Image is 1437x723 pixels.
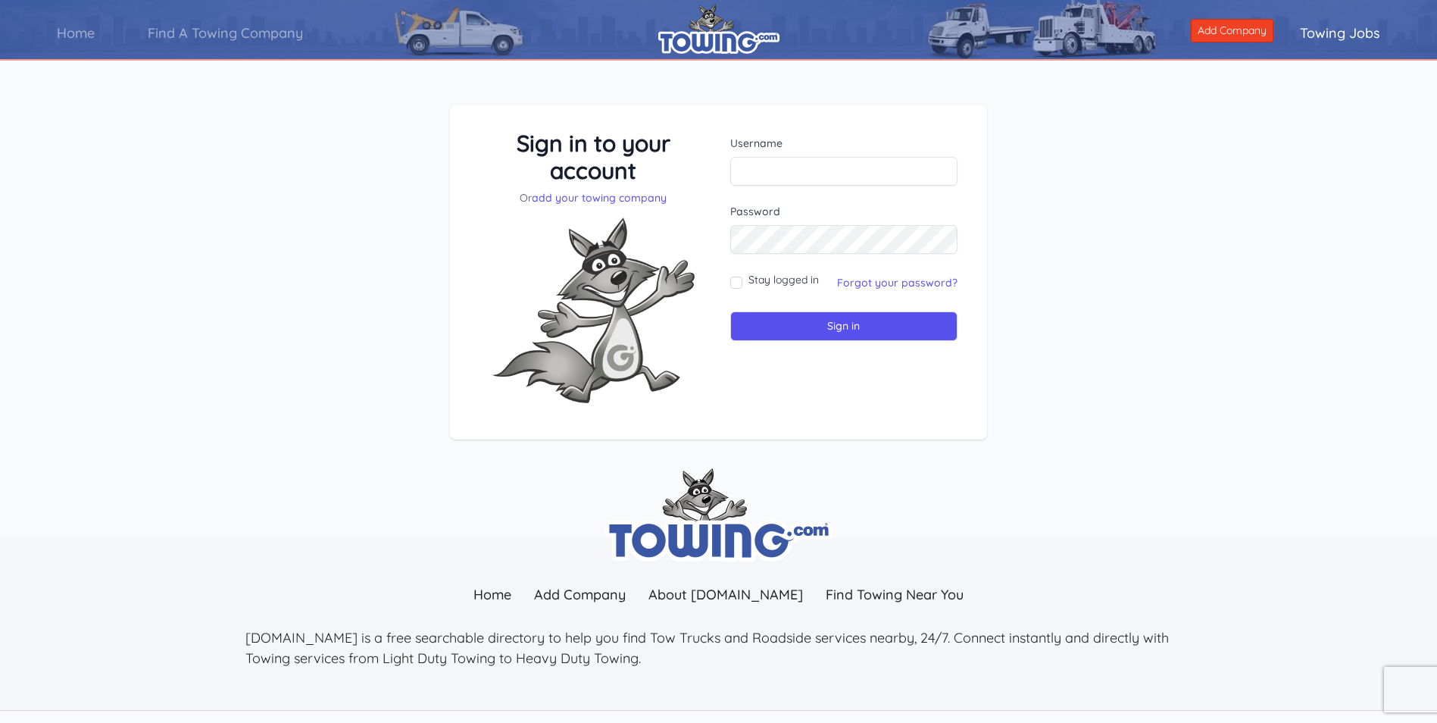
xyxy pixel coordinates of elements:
[121,11,330,55] a: Find A Towing Company
[605,468,833,562] img: towing
[730,136,958,151] label: Username
[532,191,667,205] a: add your towing company
[523,578,637,611] a: Add Company
[245,628,1192,668] p: [DOMAIN_NAME] is a free searchable directory to help you find Tow Trucks and Roadside services ne...
[462,578,523,611] a: Home
[730,311,958,341] input: Sign in
[30,11,121,55] a: Home
[637,578,814,611] a: About [DOMAIN_NAME]
[730,204,958,219] label: Password
[480,130,708,184] h3: Sign in to your account
[1191,19,1273,42] a: Add Company
[1273,11,1407,55] a: Towing Jobs
[837,276,957,290] a: Forgot your password?
[480,190,708,205] p: Or
[814,578,975,611] a: Find Towing Near You
[480,205,707,415] img: Fox-Excited.png
[748,272,819,287] label: Stay logged in
[658,4,779,54] img: logo.png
